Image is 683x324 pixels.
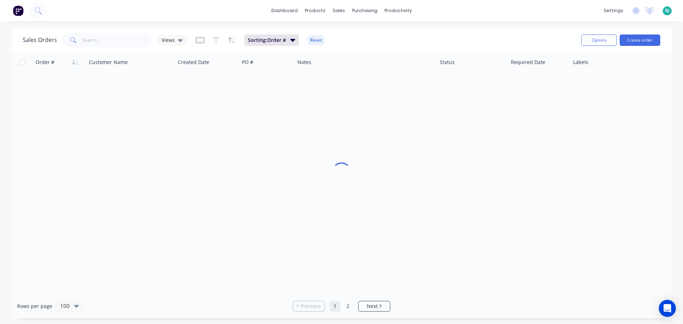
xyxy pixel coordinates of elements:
[83,33,152,47] input: Search...
[359,303,390,310] a: Next page
[349,5,381,16] div: purchasing
[297,59,311,66] div: Notes
[244,34,299,46] button: Sorting:Order #
[178,59,209,66] div: Created Date
[329,5,349,16] div: sales
[17,303,52,310] span: Rows per page
[301,5,329,16] div: products
[248,37,286,44] span: Sorting: Order #
[665,7,669,14] span: BJ
[367,303,378,310] span: Next
[511,59,545,66] div: Required Date
[23,37,57,43] h1: Sales Orders
[293,303,324,310] a: Previous page
[343,301,353,312] a: Page 2
[581,34,617,46] button: Options
[330,301,340,312] a: Page 1 is your current page
[301,303,321,310] span: Previous
[659,300,676,317] div: Open Intercom Messenger
[13,5,23,16] img: Factory
[162,36,175,44] span: Views
[600,5,627,16] div: settings
[242,59,253,66] div: PO #
[620,34,660,46] button: Create order
[440,59,455,66] div: Status
[268,5,301,16] a: dashboard
[307,35,325,45] button: Reset
[290,301,393,312] ul: Pagination
[573,59,588,66] div: Labels
[89,59,128,66] div: Customer Name
[36,59,54,66] div: Order #
[381,5,415,16] div: productivity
